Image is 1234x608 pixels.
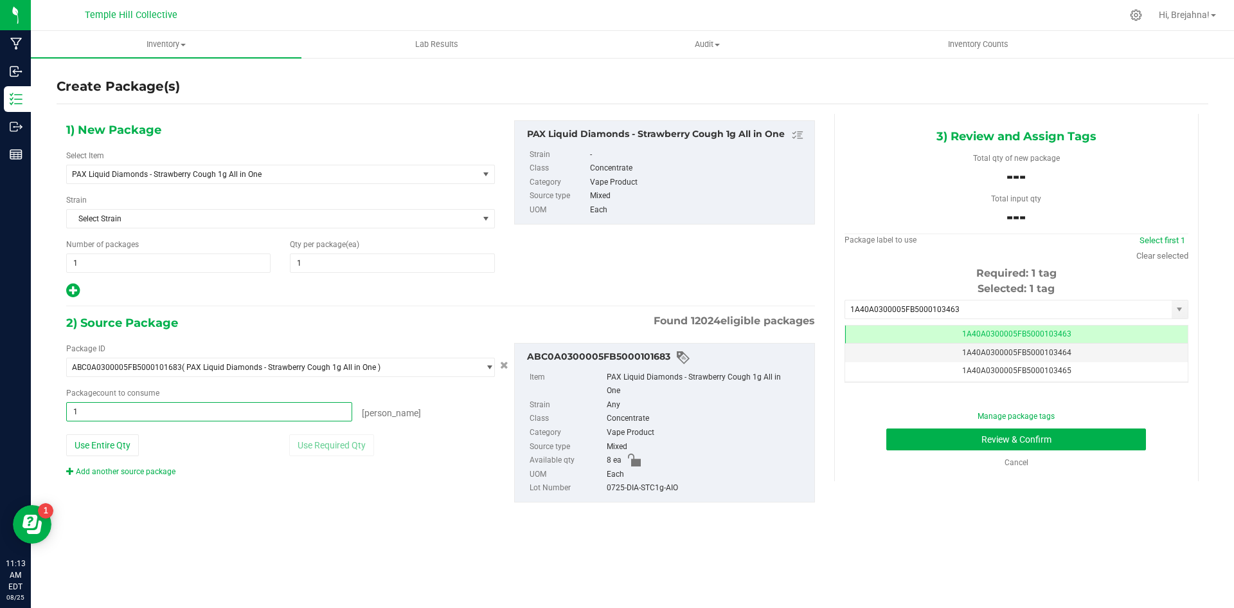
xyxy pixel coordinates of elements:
label: Strain [530,398,604,412]
span: Selected: 1 tag [978,282,1055,295]
span: Add new output [66,289,80,298]
span: --- [1006,166,1026,187]
span: Number of packages [66,240,139,249]
div: Manage settings [1128,9,1144,21]
p: 11:13 AM EDT [6,558,25,593]
span: Required: 1 tag [976,267,1057,279]
span: Package ID [66,344,105,353]
inline-svg: Inbound [10,65,22,78]
span: Lab Results [398,39,476,50]
span: select [1172,300,1188,318]
span: 2) Source Package [66,313,178,333]
div: Each [607,468,808,482]
span: 1A40A0300005FB5000103464 [962,348,1071,357]
label: Strain [66,194,87,206]
a: Inventory [31,31,301,58]
span: Found eligible packages [654,313,815,329]
span: Audit [573,39,842,50]
p: 08/25 [6,593,25,602]
label: UOM [530,203,587,217]
inline-svg: Inventory [10,93,22,106]
span: Total qty of new package [973,154,1060,163]
label: Source type [530,440,604,454]
span: 1A40A0300005FB5000103465 [962,366,1071,375]
a: Select first 1 [1140,235,1185,245]
div: 0725-DIA-STC1g-AIO [607,481,808,495]
div: Each [590,203,807,217]
div: Concentrate [590,161,807,176]
button: Review & Confirm [886,428,1146,450]
span: count [96,389,116,398]
label: Item [530,371,604,398]
span: Select Strain [67,210,478,228]
inline-svg: Reports [10,148,22,161]
span: select [478,358,494,376]
span: Package to consume [66,389,159,398]
a: Cancel [1005,458,1028,467]
button: Use Entire Qty [66,434,139,456]
a: Inventory Counts [843,31,1114,58]
label: Strain [530,148,587,162]
label: Lot Number [530,481,604,495]
label: Source type [530,189,587,203]
span: Inventory Counts [931,39,1026,50]
label: Class [530,412,604,426]
div: Mixed [590,189,807,203]
span: 8 ea [607,454,621,468]
h4: Create Package(s) [57,77,180,96]
a: Clear selected [1136,251,1188,261]
input: Starting tag number [845,300,1172,318]
div: - [590,148,807,162]
div: PAX Liquid Diamonds - Strawberry Cough 1g All in One [607,371,808,398]
label: Select Item [66,150,104,161]
inline-svg: Manufacturing [10,37,22,50]
span: 3) Review and Assign Tags [936,127,1096,146]
span: (ea) [346,240,359,249]
a: Manage package tags [978,412,1055,421]
span: 12024 [691,315,720,327]
span: Qty per package [290,240,359,249]
span: --- [1006,207,1026,227]
div: Vape Product [590,176,807,190]
iframe: Resource center [13,505,51,544]
iframe: Resource center unread badge [38,503,53,519]
label: Class [530,161,587,176]
span: 1) New Package [66,120,161,140]
a: Audit [572,31,843,58]
button: Use Required Qty [289,434,374,456]
span: Hi, Brejahna! [1159,10,1210,20]
span: [PERSON_NAME] [362,408,421,418]
label: UOM [530,468,604,482]
button: Cancel button [496,356,512,375]
span: ABC0A0300005FB5000101683 [72,363,182,372]
span: ( PAX Liquid Diamonds - Strawberry Cough 1g All in One ) [182,363,380,372]
label: Category [530,176,587,190]
span: select [478,165,494,183]
label: Category [530,426,604,440]
span: Inventory [31,39,301,50]
a: Add another source package [66,467,175,476]
div: Concentrate [607,412,808,426]
div: ABC0A0300005FB5000101683 [527,350,808,365]
div: Mixed [607,440,808,454]
div: PAX Liquid Diamonds - Strawberry Cough 1g All in One [527,127,808,143]
span: 1A40A0300005FB5000103463 [962,329,1071,338]
span: PAX Liquid Diamonds - Strawberry Cough 1g All in One [72,170,457,179]
span: Temple Hill Collective [85,10,177,21]
div: Any [607,398,808,412]
span: Package label to use [845,235,917,244]
input: 1 [67,254,270,272]
inline-svg: Outbound [10,120,22,133]
input: 1 [291,254,494,272]
div: Vape Product [607,426,808,440]
label: Available qty [530,454,604,468]
span: select [478,210,494,228]
span: Total input qty [991,194,1041,203]
a: Lab Results [301,31,572,58]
